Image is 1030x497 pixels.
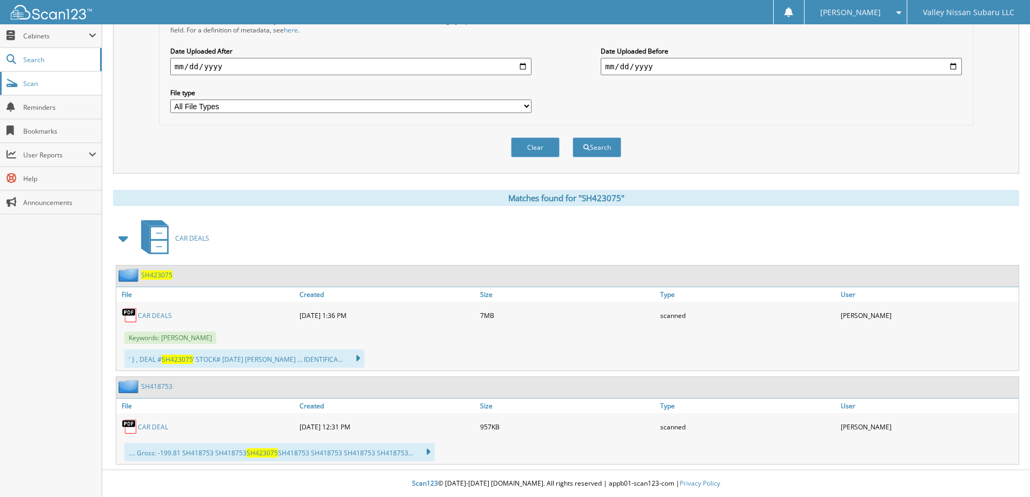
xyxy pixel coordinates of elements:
span: User Reports [23,150,89,160]
span: Reminders [23,103,96,112]
a: SH423075 [141,270,172,280]
button: Clear [511,137,560,157]
a: Size [477,287,658,302]
span: Search [23,55,95,64]
label: Date Uploaded After [170,47,531,56]
div: 7MB [477,304,658,326]
a: Privacy Policy [680,479,720,488]
a: User [838,287,1019,302]
div: All metadata fields are searched by default. Select a cabinet with metadata to enable filtering b... [170,16,531,35]
div: [PERSON_NAME] [838,416,1019,438]
span: Scan123 [412,479,438,488]
a: here [284,25,298,35]
img: folder2.png [118,380,141,393]
img: scan123-logo-white.svg [11,5,92,19]
label: File type [170,88,531,97]
span: CAR DEALS [175,234,209,243]
div: scanned [657,416,838,438]
div: scanned [657,304,838,326]
span: Bookmarks [23,127,96,136]
div: [DATE] 1:36 PM [297,304,477,326]
span: SH423075 [162,355,193,364]
div: .... Gross: -199.81 SH418753 SH418753 SH418753 SH418753 SH418753 SH418753... [124,443,435,461]
label: Date Uploaded Before [601,47,962,56]
span: [PERSON_NAME] [820,9,881,16]
div: [DATE] 12:31 PM [297,416,477,438]
img: PDF.png [122,307,138,323]
a: Type [657,287,838,302]
input: end [601,58,962,75]
span: Valley Nissan Subaru LLC [923,9,1014,16]
span: SH423075 [247,448,278,458]
a: CAR DEALS [138,311,172,320]
a: User [838,399,1019,413]
span: Announcements [23,198,96,207]
a: CAR DEAL [138,422,168,432]
img: PDF.png [122,419,138,435]
a: CAR DEALS [135,217,209,260]
a: File [116,399,297,413]
a: File [116,287,297,302]
div: 957KB [477,416,658,438]
div: © [DATE]-[DATE] [DOMAIN_NAME]. All rights reserved | appb01-scan123-com | [102,471,1030,497]
span: Cabinets [23,31,89,41]
span: Help [23,174,96,183]
button: Search [573,137,621,157]
a: SH418753 [141,382,172,391]
img: folder2.png [118,268,141,282]
span: Scan [23,79,96,88]
a: Size [477,399,658,413]
a: Created [297,287,477,302]
div: [PERSON_NAME] [838,304,1019,326]
a: Created [297,399,477,413]
a: Type [657,399,838,413]
input: start [170,58,531,75]
div: ' } , DEAL # ‘ STOCK# [DATE] [PERSON_NAME] ... IDENTIFICA... [124,349,364,368]
div: Matches found for "SH423075" [113,190,1019,206]
span: Keywords: [PERSON_NAME] [124,332,216,344]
